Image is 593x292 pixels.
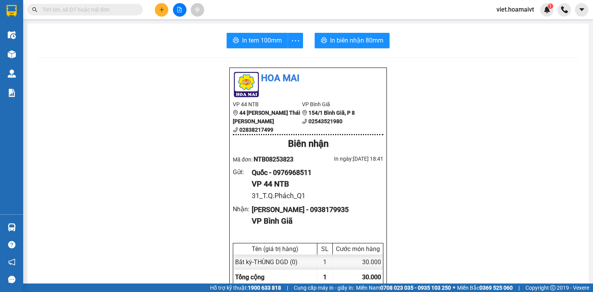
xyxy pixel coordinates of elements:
[177,7,182,12] span: file-add
[233,154,308,164] div: Mã đơn:
[518,284,520,292] span: |
[575,3,588,17] button: caret-down
[242,36,282,45] span: In tem 100mm
[159,7,164,12] span: plus
[287,284,288,292] span: |
[457,284,513,292] span: Miền Bắc
[380,285,451,291] strong: 0708 023 035 - 0935 103 250
[4,33,53,41] li: VP 44 NTB
[330,36,383,45] span: In biên nhận 80mm
[8,258,15,266] span: notification
[333,255,383,270] div: 30.000
[248,285,281,291] strong: 1900 633 818
[8,31,16,39] img: warehouse-icon
[233,167,252,177] div: Gửi :
[233,71,260,98] img: logo.jpg
[32,7,37,12] span: search
[155,3,168,17] button: plus
[544,6,551,13] img: icon-new-feature
[356,284,451,292] span: Miền Nam
[561,6,568,13] img: phone-icon
[191,3,204,17] button: aim
[308,118,342,124] b: 02543521980
[173,3,186,17] button: file-add
[288,33,303,48] button: more
[252,167,377,178] div: Quốc - 0976968511
[7,5,17,17] img: logo-vxr
[53,33,103,41] li: VP Bình Giã
[490,5,540,14] span: viet.hoamaivt
[210,284,281,292] span: Hỗ trợ kỹ thuật:
[235,245,315,253] div: Tên (giá trị hàng)
[252,204,377,215] div: [PERSON_NAME] - 0938179935
[302,110,307,115] span: environment
[549,3,552,9] span: 1
[233,110,238,115] span: environment
[233,127,238,132] span: phone
[8,50,16,58] img: warehouse-icon
[288,36,303,46] span: more
[233,110,300,124] b: 44 [PERSON_NAME] Thái [PERSON_NAME]
[8,223,16,231] img: warehouse-icon
[53,43,59,48] span: environment
[53,42,102,57] b: 154/1 Bình Giã, P 8
[235,258,298,266] span: Bất kỳ - THÙNG DGD (0)
[302,119,307,124] span: phone
[335,245,381,253] div: Cước món hàng
[548,3,553,9] sup: 1
[195,7,200,12] span: aim
[4,4,31,31] img: logo.jpg
[317,255,333,270] div: 1
[233,37,239,44] span: printer
[294,284,354,292] span: Cung cấp máy in - giấy in:
[252,178,377,190] div: VP 44 NTB
[233,137,383,151] div: Biên nhận
[233,71,383,86] li: Hoa Mai
[4,43,9,48] span: environment
[252,215,377,227] div: VP Bình Giã
[4,4,112,19] li: Hoa Mai
[315,33,390,48] button: printerIn biên nhận 80mm
[321,37,327,44] span: printer
[453,286,455,289] span: ⚪️
[8,89,16,97] img: solution-icon
[254,156,293,163] span: NTB08253823
[308,110,355,116] b: 154/1 Bình Giã, P 8
[323,273,327,281] span: 1
[239,127,273,133] b: 02838217499
[319,245,330,253] div: SL
[302,100,371,109] li: VP Bình Giã
[233,204,252,214] div: Nhận :
[8,70,16,78] img: warehouse-icon
[227,33,288,48] button: printerIn tem 100mm
[308,154,383,163] div: In ngày: [DATE] 18:41
[233,100,302,109] li: VP 44 NTB
[479,285,513,291] strong: 0369 525 060
[8,276,15,283] span: message
[362,273,381,281] span: 30.000
[252,190,377,201] div: 31_T.Q.Phách_Q1
[235,273,264,281] span: Tổng cộng
[8,241,15,248] span: question-circle
[42,5,134,14] input: Tìm tên, số ĐT hoặc mã đơn
[550,285,556,290] span: copyright
[578,6,585,13] span: caret-down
